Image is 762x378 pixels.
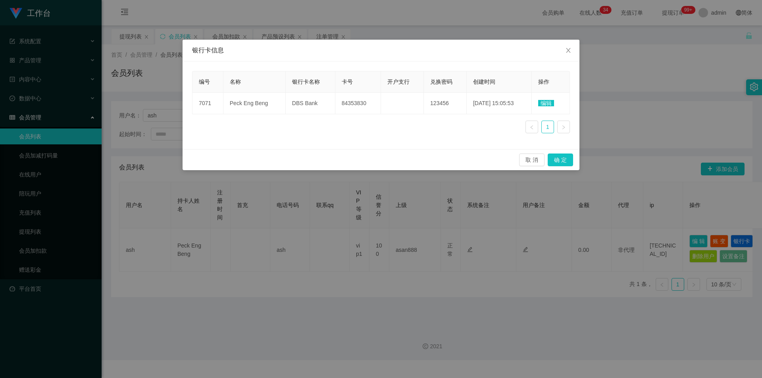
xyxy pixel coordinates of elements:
button: 确 定 [548,154,573,166]
span: 开户支行 [387,79,410,85]
button: Close [557,40,579,62]
span: 名称 [230,79,241,85]
span: DBS Bank [292,100,318,106]
span: 编号 [199,79,210,85]
td: [DATE] 15:05:53 [467,93,532,114]
li: 上一页 [525,121,538,133]
span: 兑换密码 [430,79,452,85]
a: 1 [542,121,554,133]
td: 7071 [192,93,223,114]
span: 编辑 [538,100,554,106]
span: 卡号 [342,79,353,85]
span: 创建时间 [473,79,495,85]
div: 银行卡信息 [192,46,570,55]
span: Peck Eng Beng [230,100,268,106]
span: 操作 [538,79,549,85]
i: 图标: close [565,47,571,54]
i: 图标: right [561,125,566,130]
i: 图标: left [529,125,534,130]
button: 取 消 [519,154,545,166]
span: 123456 [430,100,449,106]
span: 84353830 [342,100,366,106]
li: 1 [541,121,554,133]
li: 下一页 [557,121,570,133]
span: 银行卡名称 [292,79,320,85]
